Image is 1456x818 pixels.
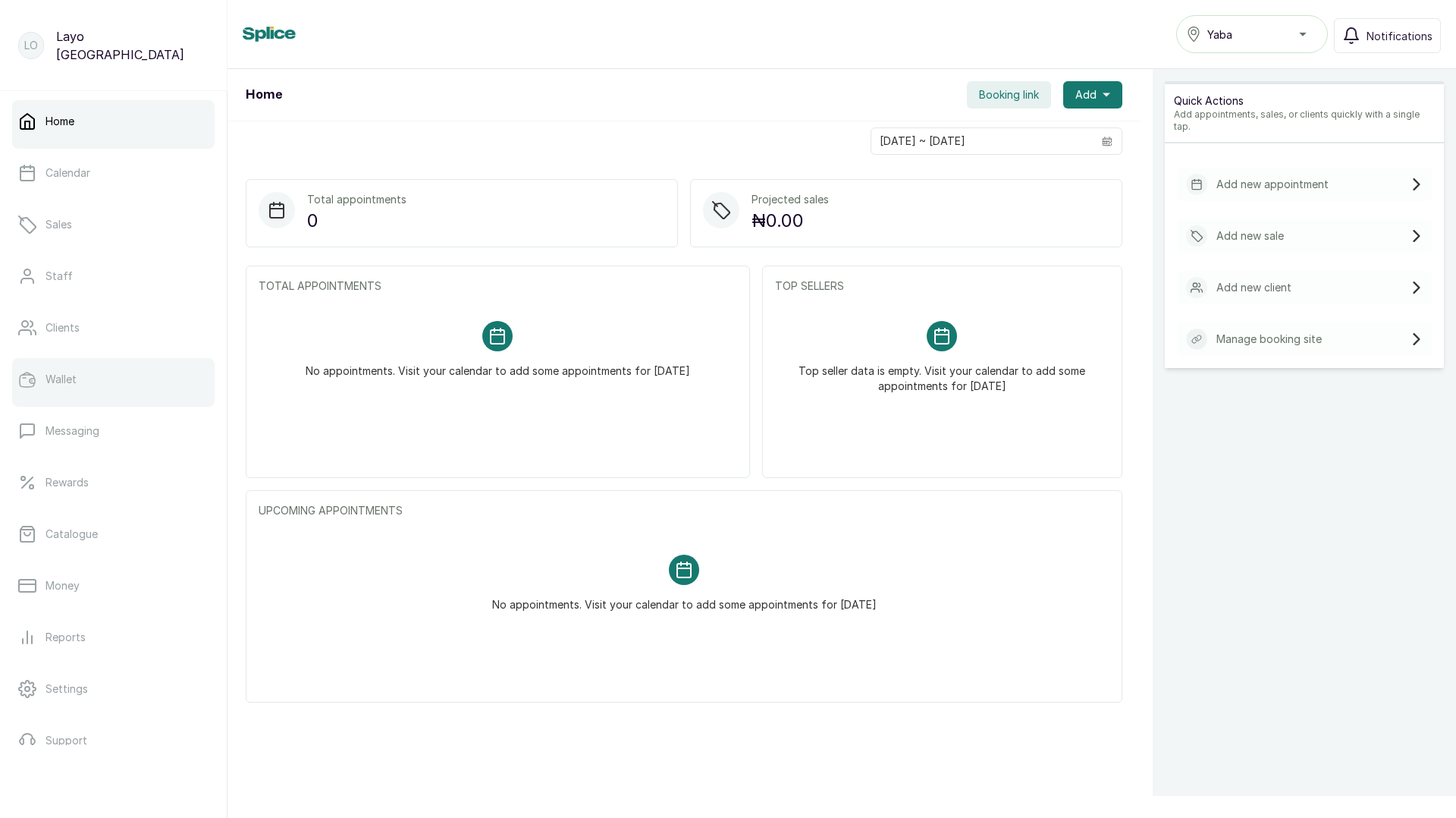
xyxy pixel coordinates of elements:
p: No appointments. Visit your calendar to add some appointments for [DATE] [492,585,877,612]
p: Clients [45,320,80,335]
p: Support [45,733,87,748]
a: Catalogue [12,513,215,555]
p: Money [45,578,80,593]
p: Calendar [45,165,90,181]
input: Select date [871,128,1093,154]
p: Home [45,114,74,129]
a: Messaging [12,410,215,452]
p: Projected sales [752,192,829,207]
button: Add [1063,81,1122,109]
p: Settings [45,681,88,697]
p: TOTAL APPOINTMENTS [259,278,737,294]
p: LO [24,38,38,53]
span: Yaba [1207,27,1232,42]
a: Support [12,719,215,762]
a: Clients [12,307,215,349]
a: Reports [12,616,215,659]
p: Messaging [45,423,99,439]
p: 0 [307,207,406,234]
p: Add appointments, sales, or clients quickly with a single tap. [1174,109,1435,133]
p: Wallet [45,372,77,387]
p: Sales [45,217,72,232]
p: Manage booking site [1216,332,1322,347]
a: Sales [12,203,215,246]
h1: Home [246,86,282,104]
span: Booking link [979,87,1039,102]
button: Notifications [1334,18,1441,53]
p: Add new appointment [1216,177,1329,192]
p: Add new sale [1216,228,1284,244]
p: No appointments. Visit your calendar to add some appointments for [DATE] [306,351,690,379]
p: UPCOMING APPOINTMENTS [259,503,1109,518]
button: Booking link [967,81,1051,109]
span: Notifications [1367,28,1432,44]
a: Home [12,100,215,143]
p: Reports [45,630,86,645]
a: Rewards [12,461,215,504]
p: Top seller data is empty. Visit your calendar to add some appointments for [DATE] [793,351,1091,394]
button: Yaba [1176,15,1328,53]
a: Settings [12,668,215,710]
p: Staff [45,269,73,284]
a: Money [12,565,215,607]
p: TOP SELLERS [775,278,1109,294]
a: Staff [12,255,215,297]
p: ₦0.00 [752,207,829,234]
p: Quick Actions [1174,93,1435,109]
p: Rewards [45,475,89,490]
a: Calendar [12,152,215,194]
svg: calendar [1102,136,1112,146]
p: Total appointments [307,192,406,207]
p: Add new client [1216,280,1291,295]
p: Catalogue [45,527,98,542]
p: Layo [GEOGRAPHIC_DATA] [56,27,209,64]
span: Add [1075,87,1097,102]
a: Wallet [12,358,215,401]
